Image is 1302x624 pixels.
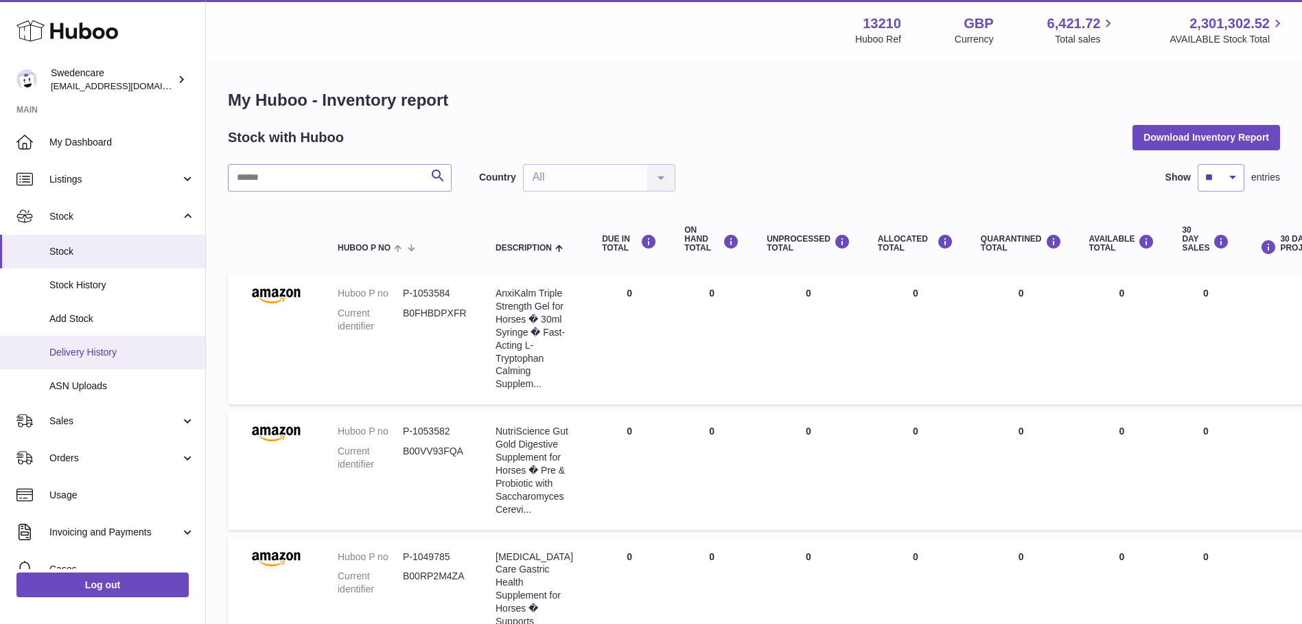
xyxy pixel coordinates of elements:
[496,244,552,253] span: Description
[49,452,181,465] span: Orders
[1189,14,1270,33] span: 2,301,302.52
[855,33,901,46] div: Huboo Ref
[602,234,657,253] div: DUE IN TOTAL
[338,425,403,438] dt: Huboo P no
[338,551,403,564] dt: Huboo P no
[49,526,181,539] span: Invoicing and Payments
[403,551,468,564] dd: P-1049785
[1019,551,1024,562] span: 0
[767,234,850,253] div: UNPROCESSED Total
[479,171,516,184] label: Country
[684,226,739,253] div: ON HAND Total
[403,287,468,300] dd: P-1053584
[338,287,403,300] dt: Huboo P no
[753,273,864,404] td: 0
[338,307,403,333] dt: Current identifier
[1170,14,1286,46] a: 2,301,302.52 AVAILABLE Stock Total
[242,425,310,441] img: product image
[496,425,574,516] div: NutriScience Gut Gold Digestive Supplement for Horses � Pre & Probiotic with Saccharomyces Cerevi...
[588,273,671,404] td: 0
[49,415,181,428] span: Sales
[1055,33,1116,46] span: Total sales
[964,14,993,33] strong: GBP
[753,411,864,529] td: 0
[403,445,468,471] dd: B00VV93FQA
[1132,125,1280,150] button: Download Inventory Report
[864,411,967,529] td: 0
[242,287,310,303] img: product image
[1019,288,1024,299] span: 0
[228,128,344,147] h2: Stock with Huboo
[16,69,37,90] img: gemma.horsfield@swedencare.co.uk
[49,380,195,393] span: ASN Uploads
[49,563,195,576] span: Cases
[403,570,468,596] dd: B00RP2M4ZA
[671,411,753,529] td: 0
[49,136,195,149] span: My Dashboard
[51,67,174,93] div: Swedencare
[496,287,574,391] div: AnxiKalm Triple Strength Gel for Horses � 30ml Syringe � Fast-Acting L-Tryptophan Calming Supplem...
[403,307,468,333] dd: B0FHBDPXFR
[49,210,181,223] span: Stock
[228,89,1280,111] h1: My Huboo - Inventory report
[588,411,671,529] td: 0
[1168,273,1243,404] td: 0
[338,570,403,596] dt: Current identifier
[1076,411,1169,529] td: 0
[49,245,195,258] span: Stock
[1047,14,1101,33] span: 6,421.72
[1251,171,1280,184] span: entries
[51,80,202,91] span: [EMAIL_ADDRESS][DOMAIN_NAME]
[1165,171,1191,184] label: Show
[49,279,195,292] span: Stock History
[671,273,753,404] td: 0
[1168,411,1243,529] td: 0
[1170,33,1286,46] span: AVAILABLE Stock Total
[49,312,195,325] span: Add Stock
[1019,426,1024,437] span: 0
[403,425,468,438] dd: P-1053582
[1182,226,1229,253] div: 30 DAY SALES
[16,573,189,597] a: Log out
[338,244,391,253] span: Huboo P no
[981,234,1062,253] div: QUARANTINED Total
[242,551,310,567] img: product image
[864,273,967,404] td: 0
[49,489,195,502] span: Usage
[338,445,403,471] dt: Current identifier
[1089,234,1155,253] div: AVAILABLE Total
[955,33,994,46] div: Currency
[49,346,195,359] span: Delivery History
[1076,273,1169,404] td: 0
[1047,14,1117,46] a: 6,421.72 Total sales
[878,234,953,253] div: ALLOCATED Total
[863,14,901,33] strong: 13210
[49,173,181,186] span: Listings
